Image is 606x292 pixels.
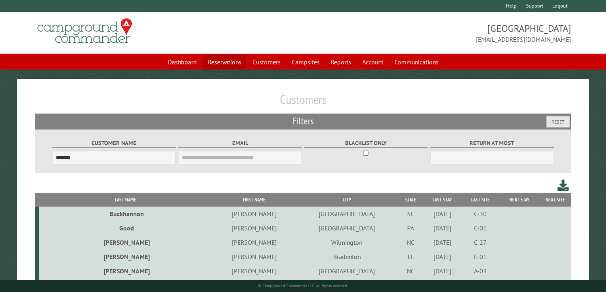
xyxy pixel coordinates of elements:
[178,139,302,148] label: Email
[430,139,554,148] label: Return at most
[424,267,460,275] div: [DATE]
[287,54,324,70] a: Campsites
[39,207,213,221] td: Buckhannon
[163,54,202,70] a: Dashboard
[248,54,286,70] a: Customers
[398,249,423,264] td: FL
[546,116,570,128] button: Reset
[295,207,398,221] td: [GEOGRAPHIC_DATA]
[295,264,398,278] td: [GEOGRAPHIC_DATA]
[39,235,213,249] td: [PERSON_NAME]
[52,139,176,148] label: Customer Name
[462,264,499,278] td: A-03
[398,264,423,278] td: NC
[462,221,499,235] td: C-01
[295,249,398,264] td: Bradenton
[35,92,571,114] h1: Customers
[398,207,423,221] td: SC
[462,249,499,264] td: E-01
[39,249,213,264] td: [PERSON_NAME]
[539,193,571,207] th: Next Site
[295,235,398,249] td: Wilmington
[398,193,423,207] th: State
[424,253,460,261] div: [DATE]
[213,221,295,235] td: [PERSON_NAME]
[398,221,423,235] td: PA
[462,235,499,249] td: C-27
[499,193,539,207] th: Next Stay
[258,283,348,288] small: © Campground Commander LLC. All rights reserved.
[326,54,356,70] a: Reports
[304,139,428,148] label: Blacklist only
[423,193,462,207] th: Last Stay
[303,22,571,44] span: [GEOGRAPHIC_DATA] [EMAIL_ADDRESS][DOMAIN_NAME]
[295,221,398,235] td: [GEOGRAPHIC_DATA]
[39,221,213,235] td: Good
[357,54,388,70] a: Account
[203,54,246,70] a: Reservations
[39,264,213,278] td: [PERSON_NAME]
[213,193,295,207] th: First Name
[398,235,423,249] td: NC
[557,178,569,193] a: Download this customer list (.csv)
[213,264,295,278] td: [PERSON_NAME]
[424,224,460,232] div: [DATE]
[35,114,571,129] h2: Filters
[213,207,295,221] td: [PERSON_NAME]
[390,54,443,70] a: Communications
[462,207,499,221] td: C-30
[35,15,134,46] img: Campground Commander
[295,193,398,207] th: City
[213,249,295,264] td: [PERSON_NAME]
[462,193,499,207] th: Last Site
[424,238,460,246] div: [DATE]
[424,210,460,218] div: [DATE]
[213,235,295,249] td: [PERSON_NAME]
[39,193,213,207] th: Last Name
